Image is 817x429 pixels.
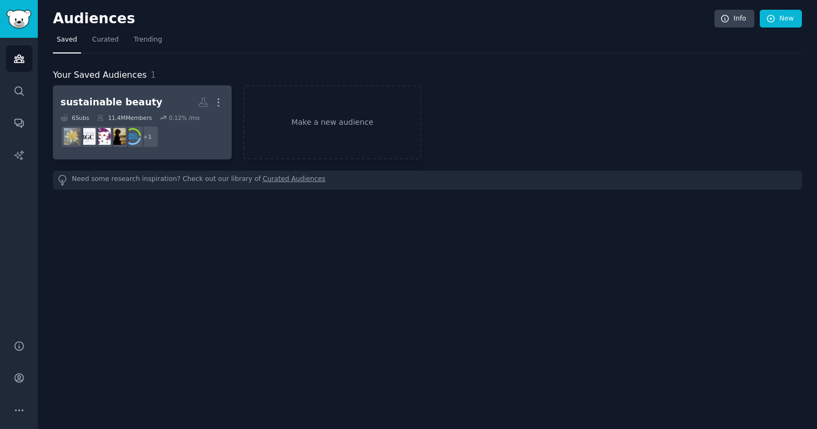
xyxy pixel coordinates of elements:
div: Need some research inspiration? Check out our library of [53,171,802,190]
h2: Audiences [53,10,714,28]
a: New [760,10,802,28]
img: SustainableBeauty [64,128,80,145]
a: Saved [53,31,81,53]
div: 0.12 % /mo [169,114,200,122]
div: + 1 [136,125,159,148]
img: BeautyGuruChatter [79,128,96,145]
img: GummySearch logo [6,10,31,29]
a: Curated Audiences [263,175,326,186]
span: Your Saved Audiences [53,69,147,82]
a: Trending [130,31,166,53]
div: 6 Sub s [60,114,89,122]
span: Saved [57,35,77,45]
img: ZeroWaste [124,128,141,145]
a: Info [714,10,754,28]
div: 11.4M Members [97,114,152,122]
img: MakeupAddiction [94,128,111,145]
span: Curated [92,35,119,45]
span: Trending [134,35,162,45]
a: Curated [89,31,123,53]
a: Make a new audience [243,85,422,159]
img: EarthyBlkGrlAesthetic [109,128,126,145]
span: 1 [151,70,156,80]
div: sustainable beauty [60,96,163,109]
a: sustainable beauty6Subs11.4MMembers0.12% /mo+1ZeroWasteEarthyBlkGrlAestheticMakeupAddictionBeauty... [53,85,232,159]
